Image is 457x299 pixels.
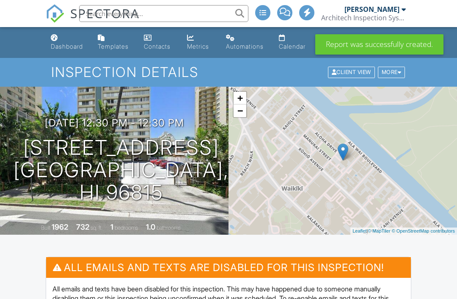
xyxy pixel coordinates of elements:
a: Zoom in [234,92,246,104]
div: More [378,67,405,78]
a: © OpenStreetMap contributors [392,228,455,233]
h3: [DATE] 12:30 pm - 12:30 pm [45,117,184,129]
a: Dashboard [47,30,88,55]
div: 732 [76,222,89,231]
div: Dashboard [51,43,83,50]
div: Client View [328,67,375,78]
img: The Best Home Inspection Software - Spectora [46,4,64,23]
a: Automations (Advanced) [223,30,269,55]
div: 1962 [52,222,68,231]
div: Architech Inspection Systems, Inc [321,14,406,22]
a: Contacts [140,30,177,55]
span: bedrooms [115,225,138,231]
div: Report was successfully created. [315,34,443,55]
div: Contacts [144,43,171,50]
a: Client View [327,69,377,75]
a: Calendar [275,30,311,55]
div: 1.0 [146,222,155,231]
span: SPECTORA [70,4,140,22]
span: sq. ft. [91,225,102,231]
h1: Inspection Details [51,65,406,80]
h3: All emails and texts are disabled for this inspection! [46,257,411,278]
div: | [350,228,457,235]
a: SPECTORA [46,11,140,29]
a: Metrics [184,30,215,55]
span: bathrooms [157,225,181,231]
div: [PERSON_NAME] [344,5,399,14]
div: 1 [110,222,113,231]
a: © MapTiler [368,228,391,233]
div: Templates [98,43,129,50]
span: Built [41,225,50,231]
h1: [STREET_ADDRESS] [GEOGRAPHIC_DATA], HI 96815 [14,137,229,203]
a: Zoom out [234,104,246,117]
a: Leaflet [352,228,366,233]
div: Metrics [187,43,209,50]
input: Search everything... [79,5,248,22]
div: Automations [226,43,264,50]
div: Calendar [279,43,306,50]
a: Templates [94,30,134,55]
